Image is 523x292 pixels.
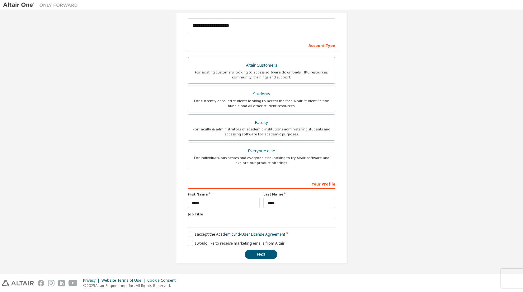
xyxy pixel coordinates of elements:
div: For faculty & administrators of academic institutions administering students and accessing softwa... [192,127,331,137]
label: Last Name [263,192,335,197]
div: Website Terms of Use [101,278,147,283]
img: linkedin.svg [58,280,65,286]
img: facebook.svg [38,280,44,286]
label: I would like to receive marketing emails from Altair [188,241,285,246]
div: Your Profile [188,179,335,189]
label: First Name [188,192,260,197]
div: Account Type [188,40,335,50]
a: Academic End-User License Agreement [216,232,285,237]
label: Job Title [188,212,335,217]
div: Students [192,90,331,98]
button: Next [245,250,277,259]
div: Cookie Consent [147,278,179,283]
img: instagram.svg [48,280,54,286]
div: For currently enrolled students looking to access the free Altair Student Edition bundle and all ... [192,98,331,108]
div: Altair Customers [192,61,331,70]
p: © 2025 Altair Engineering, Inc. All Rights Reserved. [83,283,179,288]
div: For individuals, businesses and everyone else looking to try Altair software and explore our prod... [192,155,331,165]
div: Privacy [83,278,101,283]
div: Faculty [192,118,331,127]
div: Everyone else [192,147,331,155]
img: Altair One [3,2,81,8]
img: youtube.svg [68,280,78,286]
img: altair_logo.svg [2,280,34,286]
div: For existing customers looking to access software downloads, HPC resources, community, trainings ... [192,70,331,80]
label: I accept the [188,232,285,237]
